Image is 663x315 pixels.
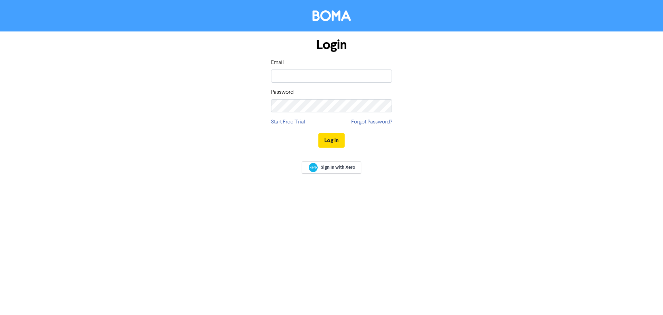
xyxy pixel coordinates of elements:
label: Password [271,88,294,96]
a: Forgot Password? [351,118,392,126]
img: BOMA Logo [313,10,351,21]
button: Log In [318,133,345,148]
a: Sign In with Xero [302,161,361,174]
span: Sign In with Xero [321,164,355,170]
img: Xero logo [309,163,318,172]
label: Email [271,58,284,67]
a: Start Free Trial [271,118,305,126]
h1: Login [271,37,392,53]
